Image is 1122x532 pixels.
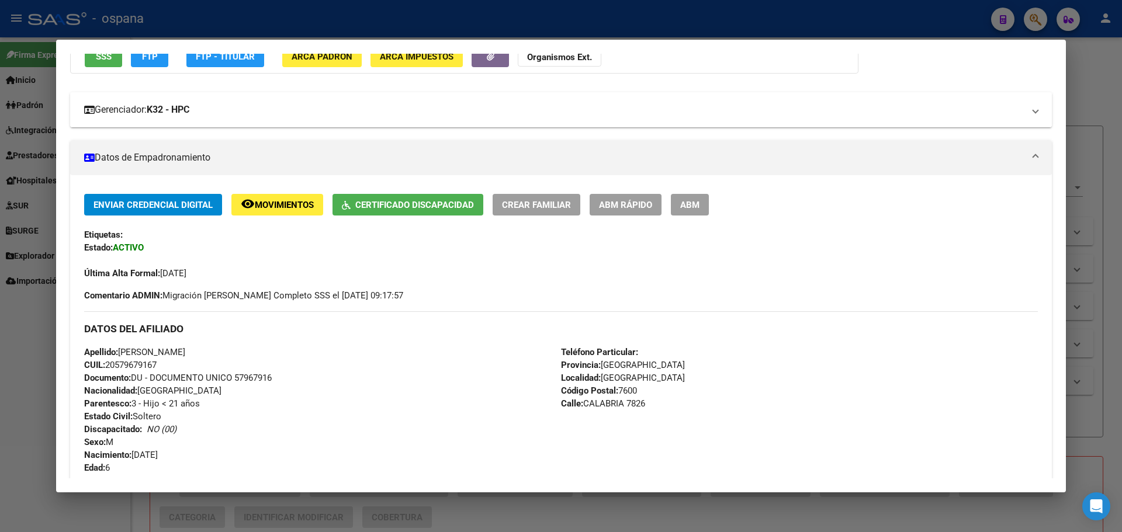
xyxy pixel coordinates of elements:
span: [GEOGRAPHIC_DATA] [84,385,221,396]
span: 6 [84,463,110,473]
span: Movimientos [255,200,314,210]
span: [GEOGRAPHIC_DATA] [561,373,685,383]
button: Crear Familiar [493,194,580,215]
span: [GEOGRAPHIC_DATA] [561,360,685,370]
strong: Estado: [84,242,113,253]
strong: Sexo: [84,437,106,447]
span: ARCA Impuestos [380,51,453,62]
mat-expansion-panel-header: Gerenciador:K32 - HPC [70,92,1052,127]
strong: CUIL: [84,360,105,370]
strong: Código Postal: [561,385,618,396]
strong: Calle: [561,398,583,409]
strong: Comentario ADMIN: [84,290,162,301]
strong: Nacionalidad: [84,385,137,396]
h3: DATOS DEL AFILIADO [84,322,1038,335]
button: ARCA Impuestos [370,46,463,67]
span: [DATE] [84,450,158,460]
button: Movimientos [231,194,323,215]
button: SSS [85,46,122,67]
span: Crear Familiar [502,200,571,210]
strong: Apellido: [84,347,118,357]
strong: Parentesco: [84,398,131,409]
button: Organismos Ext. [518,46,601,67]
span: Migración [PERSON_NAME] Completo SSS el [DATE] 09:17:57 [84,289,403,302]
span: FTP - Titular [196,51,255,62]
strong: ACTIVO [113,242,144,253]
strong: Última Alta Formal: [84,268,160,279]
span: 7600 [561,385,637,396]
strong: Provincia: [561,360,601,370]
button: Certificado Discapacidad [333,194,483,215]
strong: Estado Civil: [84,411,133,422]
button: Enviar Credencial Digital [84,194,222,215]
strong: Teléfono Particular: [561,347,638,357]
button: ABM Rápido [590,194,662,215]
button: ARCA Padrón [282,46,362,67]
strong: Discapacitado: [84,424,142,434]
button: ABM [671,194,709,215]
button: FTP [131,46,168,67]
mat-expansion-panel-header: Datos de Empadronamiento [70,140,1052,175]
span: 20579679167 [84,360,157,370]
mat-panel-title: Datos de Empadronamiento [84,151,1024,165]
mat-panel-title: Gerenciador: [84,103,1024,117]
strong: Documento: [84,373,131,383]
span: Enviar Credencial Digital [93,200,213,210]
span: M [84,437,113,447]
span: ABM [680,200,699,210]
span: [PERSON_NAME] [84,347,185,357]
span: FTP [142,51,158,62]
span: SSS [96,51,112,62]
i: NO (00) [147,424,176,434]
button: FTP - Titular [186,46,264,67]
span: DU - DOCUMENTO UNICO 57967916 [84,373,272,383]
mat-icon: remove_red_eye [241,197,255,211]
strong: Nacimiento: [84,450,131,460]
strong: Organismos Ext. [527,52,592,62]
span: [DATE] [84,268,186,279]
strong: Edad: [84,463,105,473]
div: Open Intercom Messenger [1082,492,1110,520]
span: Certificado Discapacidad [355,200,474,210]
span: Soltero [84,411,161,422]
span: 3 - Hijo < 21 años [84,398,200,409]
strong: Etiquetas: [84,230,123,240]
span: ABM Rápido [599,200,652,210]
strong: Localidad: [561,373,601,383]
span: CALABRIA 7826 [561,398,645,409]
span: ARCA Padrón [292,51,352,62]
strong: K32 - HPC [147,103,189,117]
